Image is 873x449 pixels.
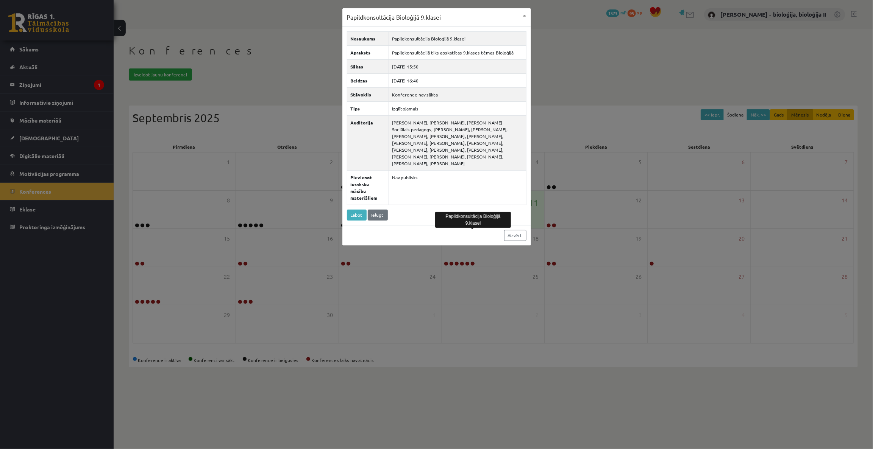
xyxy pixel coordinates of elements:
[347,170,389,205] th: Pievienot ierakstu mācību materiāliem
[347,13,441,22] h3: Papildkonsultācija Bioloģijā 9.klasei
[519,8,531,23] button: ×
[504,230,526,241] a: Aizvērt
[389,170,526,205] td: Nav publisks
[368,210,388,221] a: Ielūgt
[389,59,526,73] td: [DATE] 15:50
[347,45,389,59] th: Apraksts
[347,31,389,45] th: Nosaukums
[347,73,389,87] th: Beidzas
[389,101,526,115] td: Izglītojamais
[347,87,389,101] th: Stāvoklis
[347,210,367,221] a: Labot
[389,87,526,101] td: Konference nav sākta
[347,59,389,73] th: Sākas
[347,101,389,115] th: Tips
[389,31,526,45] td: Papildkonsultācija Bioloģijā 9.klasei
[347,115,389,170] th: Auditorija
[435,212,511,228] div: Papildkonsultācija Bioloģijā 9.klasei
[389,73,526,87] td: [DATE] 16:40
[389,45,526,59] td: Papildkonsultācijā tiks apskatītas 9.klases tēmas Bioloģijā
[389,115,526,170] td: [PERSON_NAME], [PERSON_NAME], [PERSON_NAME] - Sociālais pedagogs, [PERSON_NAME], [PERSON_NAME], [...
